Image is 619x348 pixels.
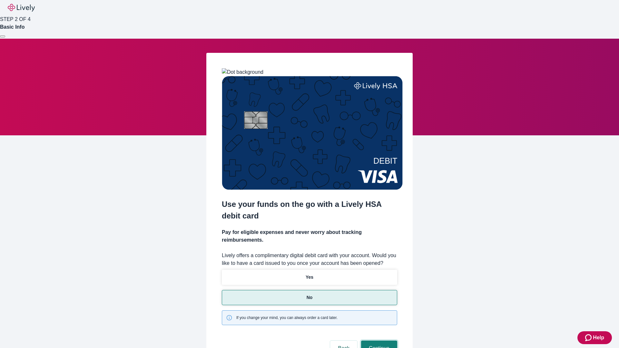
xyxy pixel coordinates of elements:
h2: Use your funds on the go with a Lively HSA debit card [222,198,397,222]
button: Zendesk support iconHelp [577,331,612,344]
p: Yes [306,274,313,281]
svg: Zendesk support icon [585,334,593,342]
img: Debit card [222,76,403,190]
img: Lively [8,4,35,12]
span: If you change your mind, you can always order a card later. [236,315,338,321]
label: Lively offers a complimentary digital debit card with your account. Would you like to have a card... [222,252,397,267]
button: Yes [222,270,397,285]
img: Dot background [222,68,263,76]
p: No [307,294,313,301]
button: No [222,290,397,305]
h4: Pay for eligible expenses and never worry about tracking reimbursements. [222,228,397,244]
span: Help [593,334,604,342]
